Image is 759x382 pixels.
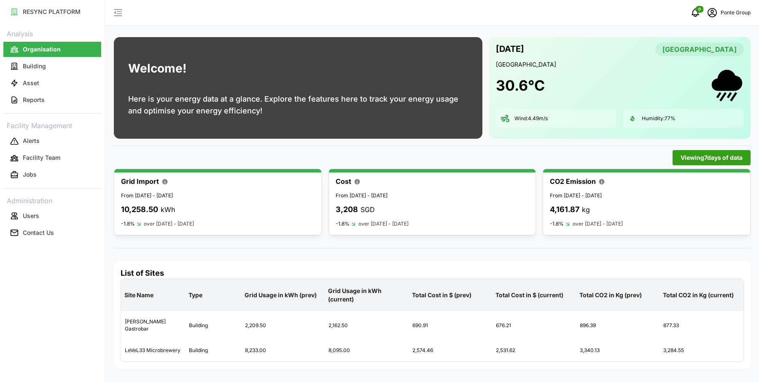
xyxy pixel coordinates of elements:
[3,42,101,57] button: Organisation
[23,45,61,54] p: Organisation
[493,340,576,361] div: 2,531.62
[3,3,101,20] a: RESYNC PLATFORM
[361,204,375,215] p: SGD
[3,4,101,19] button: RESYNC PLATFORM
[325,340,408,361] div: 8,095.00
[661,284,742,306] p: Total CO2 in Kg (current)
[573,220,623,228] p: over [DATE] - [DATE]
[23,8,81,16] p: RESYNC PLATFORM
[660,315,743,336] div: 877.33
[3,134,101,149] button: Alerts
[3,224,101,241] a: Contact Us
[161,204,175,215] p: kWh
[550,204,579,216] p: 4,161.87
[3,41,101,58] a: Organisation
[242,315,325,336] div: 2,209.50
[409,315,492,336] div: 690.91
[550,176,596,187] p: CO2 Emission
[704,4,721,21] button: schedule
[681,151,743,165] span: Viewing 7 days of data
[3,58,101,75] a: Building
[3,92,101,108] button: Reports
[642,115,676,122] p: Humidity: 77 %
[243,284,323,306] p: Grid Usage in kWh (prev)
[23,212,39,220] p: Users
[3,75,101,91] button: Asset
[23,153,60,162] p: Facility Team
[698,6,701,12] span: 0
[3,208,101,223] button: Users
[550,221,564,227] p: -1.8%
[576,340,659,361] div: 3,340.13
[3,75,101,91] a: Asset
[493,315,576,336] div: 676.21
[121,204,158,216] p: 10,258.50
[550,192,743,200] p: From [DATE] - [DATE]
[121,312,185,339] div: [PERSON_NAME] Gastrobar
[336,192,529,200] p: From [DATE] - [DATE]
[187,284,239,306] p: Type
[687,4,704,21] button: notifications
[23,137,40,145] p: Alerts
[325,315,408,336] div: 2,162.50
[410,284,491,306] p: Total Cost in $ (prev)
[514,115,548,122] p: Wind: 4.49 m/s
[23,96,45,104] p: Reports
[358,220,409,228] p: over [DATE] - [DATE]
[23,62,46,70] p: Building
[186,315,240,336] div: Building
[23,79,39,87] p: Asset
[673,150,751,165] button: Viewing7days of data
[3,133,101,150] a: Alerts
[186,340,240,361] div: Building
[3,27,101,39] p: Analysis
[123,284,183,306] p: Site Name
[242,340,325,361] div: 8,233.00
[144,220,194,228] p: over [DATE] - [DATE]
[23,170,37,179] p: Jobs
[494,284,574,306] p: Total Cost in $ (current)
[336,221,350,227] p: -1.8%
[582,204,590,215] p: kg
[578,284,658,306] p: Total CO2 in Kg (prev)
[409,340,492,361] div: 2,574.46
[336,176,351,187] p: Cost
[3,225,101,240] button: Contact Us
[3,150,101,167] a: Facility Team
[721,9,751,17] p: Ponte Group
[660,340,743,361] div: 3,284.55
[496,76,545,95] h1: 30.6 °C
[496,60,744,69] p: [GEOGRAPHIC_DATA]
[336,204,358,216] p: 3,208
[121,221,135,227] p: -1.8%
[496,42,524,56] p: [DATE]
[121,192,315,200] p: From [DATE] - [DATE]
[3,151,101,166] button: Facility Team
[576,315,659,336] div: 896.39
[662,43,737,56] span: [GEOGRAPHIC_DATA]
[3,119,101,131] p: Facility Management
[121,340,185,361] div: LeVeL33 Microbrewery
[326,280,407,311] p: Grid Usage in kWh (current)
[121,176,159,187] p: Grid Import
[3,167,101,183] button: Jobs
[128,59,186,78] h1: Welcome!
[23,229,54,237] p: Contact Us
[3,59,101,74] button: Building
[121,268,744,279] h4: List of Sites
[128,93,468,117] p: Here is your energy data at a glance. Explore the features here to track your energy usage and op...
[3,194,101,206] p: Administration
